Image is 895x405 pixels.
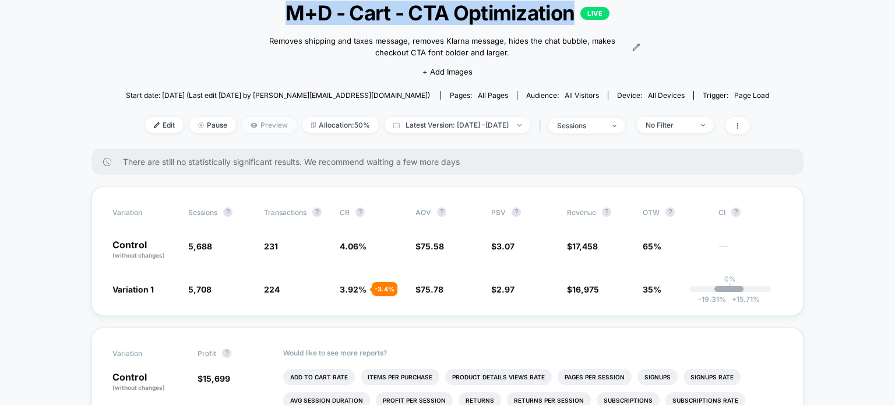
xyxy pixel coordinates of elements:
[643,284,661,294] span: 35%
[188,208,217,217] span: Sessions
[612,125,616,127] img: end
[724,274,736,283] p: 0%
[450,91,508,100] div: Pages:
[643,207,707,217] span: OTW
[393,122,400,128] img: calendar
[445,369,552,385] li: Product Details Views Rate
[665,207,675,217] button: ?
[491,284,515,294] span: $
[340,208,350,217] span: CR
[283,348,783,357] p: Would like to see more reports?
[496,284,515,294] span: 2.97
[421,284,443,294] span: 75.78
[643,241,661,251] span: 65%
[385,117,530,133] span: Latest Version: [DATE] - [DATE]
[703,91,769,100] div: Trigger:
[154,122,160,128] img: edit
[198,122,204,128] img: end
[340,241,367,251] span: 4.06 %
[112,384,165,391] span: (without changes)
[718,207,783,217] span: CI
[698,295,726,304] span: -19.31 %
[112,252,165,259] span: (without changes)
[255,36,629,58] span: Removes shipping and taxes message, removes Klarna message, hides the chat bubble, makes checkout...
[355,207,365,217] button: ?
[608,91,693,100] span: Device:
[189,117,236,133] span: Pause
[415,284,443,294] span: $
[188,241,212,251] span: 5,688
[512,207,521,217] button: ?
[311,122,316,128] img: rebalance
[361,369,439,385] li: Items Per Purchase
[726,295,760,304] span: 15.71 %
[223,207,232,217] button: ?
[637,369,678,385] li: Signups
[536,117,548,134] span: |
[572,284,599,294] span: 16,975
[415,241,444,251] span: $
[496,241,515,251] span: 3.07
[145,117,184,133] span: Edit
[264,284,280,294] span: 224
[112,207,177,217] span: Variation
[264,241,278,251] span: 231
[422,67,473,76] span: + Add Images
[302,117,379,133] span: Allocation: 50%
[602,207,611,217] button: ?
[112,348,177,358] span: Variation
[188,284,212,294] span: 5,708
[123,157,780,167] span: There are still no statistically significant results. We recommend waiting a few more days
[421,241,444,251] span: 75.58
[198,374,230,383] span: $
[567,284,599,294] span: $
[567,241,598,251] span: $
[198,349,216,358] span: Profit
[701,124,705,126] img: end
[158,1,737,25] span: M+D - Cart - CTA Optimization
[683,369,741,385] li: Signups Rate
[646,121,692,129] div: No Filter
[222,348,231,358] button: ?
[567,208,596,217] span: Revenue
[242,117,297,133] span: Preview
[491,241,515,251] span: $
[264,208,306,217] span: Transactions
[437,207,446,217] button: ?
[517,124,522,126] img: end
[526,91,599,100] div: Audience:
[732,295,737,304] span: +
[283,369,355,385] li: Add To Cart Rate
[718,243,783,260] span: ---
[340,284,367,294] span: 3.92 %
[112,284,154,294] span: Variation 1
[372,282,397,296] div: - 3.4 %
[731,207,741,217] button: ?
[729,283,731,292] p: |
[312,207,322,217] button: ?
[203,374,230,383] span: 15,699
[478,91,508,100] span: all pages
[491,208,506,217] span: PSV
[580,7,609,20] p: LIVE
[112,240,177,260] p: Control
[415,208,431,217] span: AOV
[572,241,598,251] span: 17,458
[126,91,430,100] span: Start date: [DATE] (Last edit [DATE] by [PERSON_NAME][EMAIL_ADDRESS][DOMAIN_NAME])
[565,91,599,100] span: All Visitors
[648,91,685,100] span: all devices
[734,91,769,100] span: Page Load
[112,372,186,392] p: Control
[557,121,604,130] div: sessions
[558,369,632,385] li: Pages Per Session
